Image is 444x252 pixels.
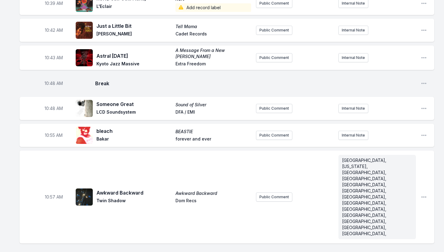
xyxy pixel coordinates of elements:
span: Awkward Backward [96,189,172,196]
span: Timestamp [45,80,63,86]
span: Timestamp [45,105,63,111]
span: Just a Little Bit [96,22,172,30]
span: Cadet Records [175,31,251,38]
button: Open playlist item options [421,80,427,86]
span: DFA / EMI [175,109,251,116]
button: Open playlist item options [421,27,427,33]
button: Internal Note [338,104,368,113]
span: Add record label [175,3,251,12]
span: Tell Mama [175,24,251,30]
span: Timestamp [45,27,63,33]
img: Tell Mama [76,22,93,39]
button: Public Comment [256,131,292,140]
span: Twin Shadow [96,198,172,205]
button: Public Comment [256,53,292,62]
button: Public Comment [256,104,292,113]
span: Someone Great [96,100,172,108]
span: Awkward Backward [175,190,251,196]
img: A Message From a New Dawn [76,49,93,66]
span: Dom Recs [175,198,251,205]
button: Internal Note [338,131,368,140]
span: Timestamp [45,132,63,138]
button: Internal Note [338,26,368,35]
span: [GEOGRAPHIC_DATA], [US_STATE], [GEOGRAPHIC_DATA], [GEOGRAPHIC_DATA], [GEOGRAPHIC_DATA], [GEOGRAPH... [342,158,388,236]
span: forever and ever [175,136,251,143]
span: Break [95,80,416,87]
span: [PERSON_NAME] [96,31,172,38]
span: Kyoto Jazz Massive [96,61,172,68]
span: Bakar [96,136,172,143]
img: Awkward Backward [76,188,93,206]
button: Internal Note [338,53,368,62]
img: BEASTIE [76,127,93,144]
button: Open playlist item options [421,55,427,61]
span: BEASTIE [175,129,251,135]
button: Open playlist item options [421,0,427,6]
span: LCD Soundsystem [96,109,172,116]
img: Sound of Silver [76,100,93,117]
span: bleach [96,127,172,135]
span: Sound of Silver [175,102,251,108]
span: Timestamp [45,55,63,61]
span: Timestamp [45,194,63,200]
button: Public Comment [256,26,292,35]
span: L'Eclair [96,3,172,12]
span: Extra Freedom [175,61,251,68]
button: Open playlist item options [421,194,427,200]
span: Timestamp [45,0,63,6]
span: Astral [DATE] [96,52,172,60]
button: Public Comment [256,192,292,202]
span: A Message From a New [PERSON_NAME] [175,47,251,60]
button: Open playlist item options [421,105,427,111]
button: Open playlist item options [421,132,427,138]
